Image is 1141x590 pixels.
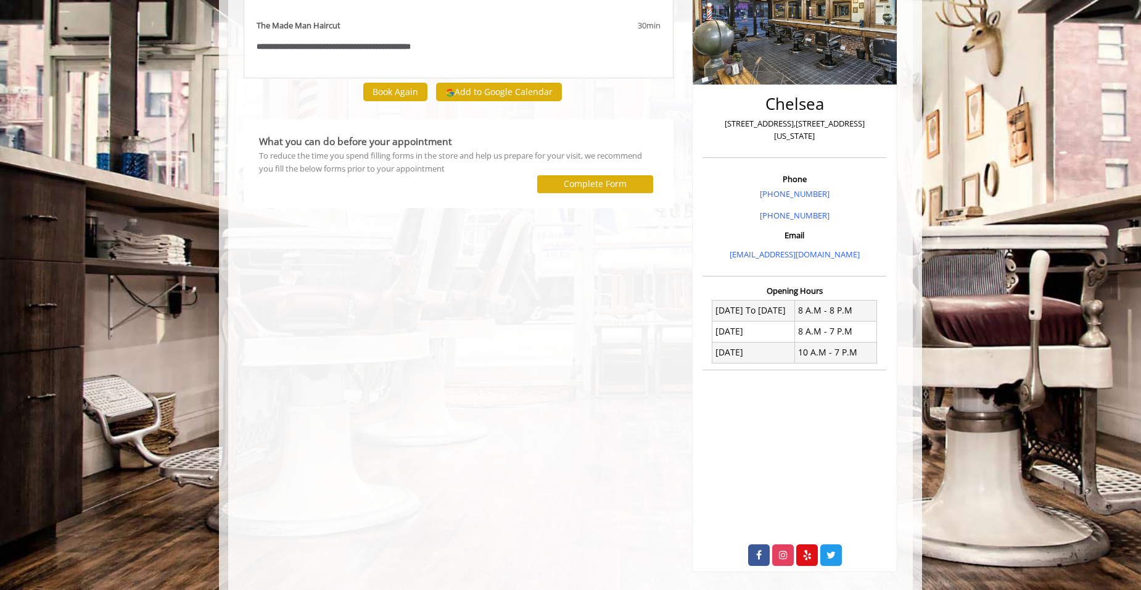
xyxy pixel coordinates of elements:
[794,300,877,321] td: 8 A.M - 8 P.M
[702,286,886,295] h3: Opening Hours
[259,135,452,148] b: What you can do before your appointment
[706,175,883,183] h3: Phone
[760,210,830,221] a: [PHONE_NUMBER]
[794,342,877,363] td: 10 A.M - 7 P.M
[257,19,340,32] b: The Made Man Haircut
[706,117,883,143] p: [STREET_ADDRESS],[STREET_ADDRESS][US_STATE]
[794,321,877,342] td: 8 A.M - 7 P.M
[564,179,627,189] label: Complete Form
[760,188,830,199] a: [PHONE_NUMBER]
[706,95,883,113] h2: Chelsea
[363,83,427,101] button: Book Again
[436,83,562,101] button: Add to Google Calendar
[712,300,795,321] td: [DATE] To [DATE]
[712,342,795,363] td: [DATE]
[537,175,653,193] button: Complete Form
[730,249,860,260] a: [EMAIL_ADDRESS][DOMAIN_NAME]
[538,19,660,32] div: 30min
[259,149,658,175] div: To reduce the time you spend filling forms in the store and help us prepare for your visit, we re...
[706,231,883,239] h3: Email
[712,321,795,342] td: [DATE]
